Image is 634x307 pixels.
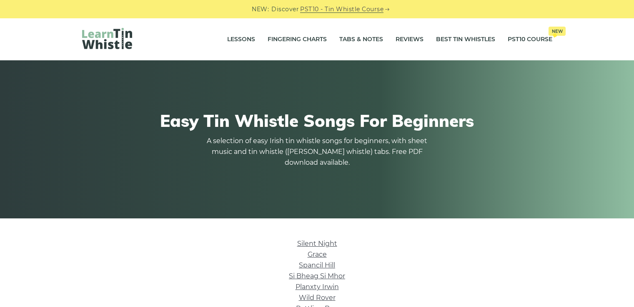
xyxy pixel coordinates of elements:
[339,29,383,50] a: Tabs & Notes
[508,29,552,50] a: PST10 CourseNew
[227,29,255,50] a: Lessons
[82,111,552,131] h1: Easy Tin Whistle Songs For Beginners
[436,29,495,50] a: Best Tin Whistles
[296,283,339,291] a: Planxty Irwin
[289,272,345,280] a: Si­ Bheag Si­ Mhor
[299,294,336,302] a: Wild Rover
[549,27,566,36] span: New
[205,136,430,168] p: A selection of easy Irish tin whistle songs for beginners, with sheet music and tin whistle ([PER...
[297,240,337,248] a: Silent Night
[308,250,327,258] a: Grace
[82,28,132,49] img: LearnTinWhistle.com
[268,29,327,50] a: Fingering Charts
[299,261,335,269] a: Spancil Hill
[396,29,424,50] a: Reviews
